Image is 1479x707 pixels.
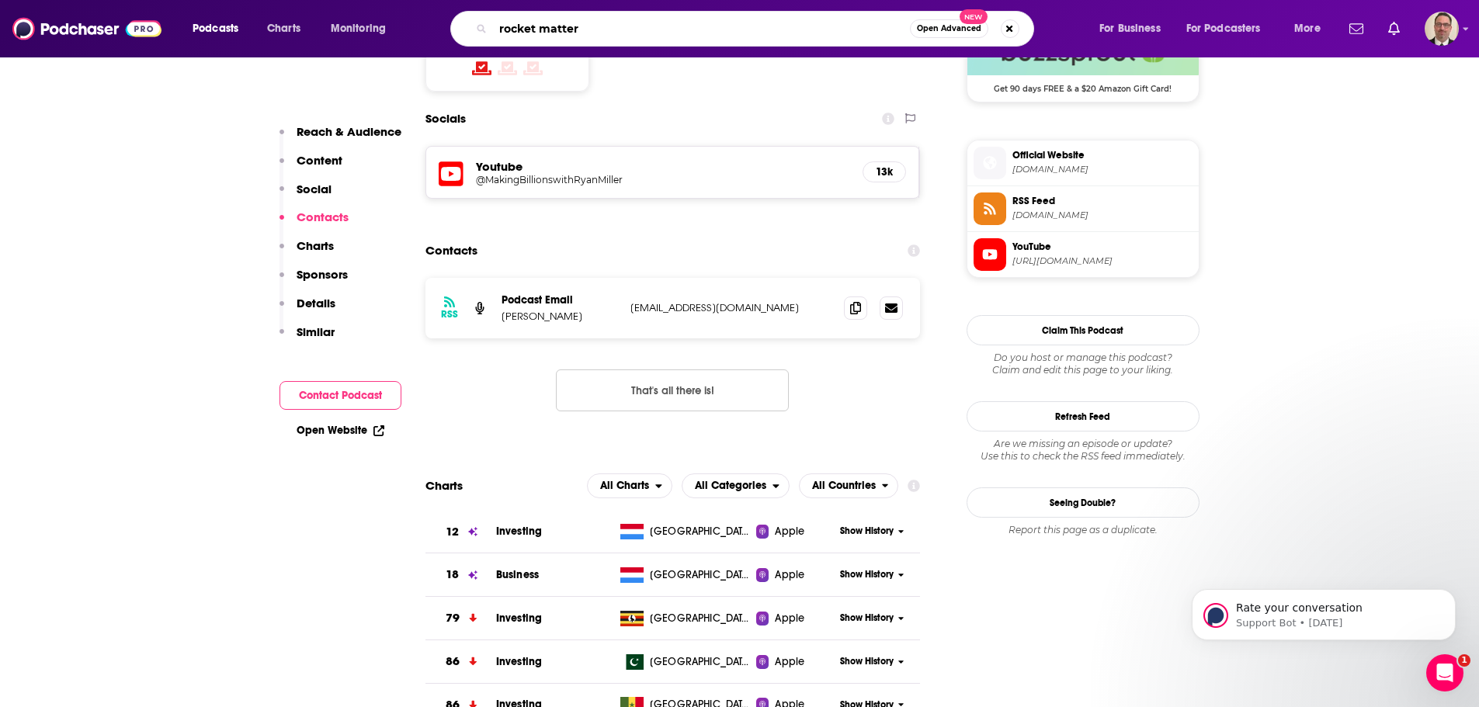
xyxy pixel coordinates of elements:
a: 86 [425,640,496,683]
button: Refresh Feed [967,401,1200,431]
span: Show History [840,655,894,668]
h5: 13k [876,165,893,178]
p: [EMAIL_ADDRESS][DOMAIN_NAME] [630,301,832,314]
span: Business [496,568,539,581]
button: Contacts [279,210,349,238]
button: Show profile menu [1425,12,1459,46]
span: Logged in as PercPodcast [1425,12,1459,46]
span: making-billions.com [1012,164,1193,175]
h2: Contacts [425,236,477,265]
p: Social [297,182,332,196]
span: Apple [775,567,804,583]
p: Contacts [297,210,349,224]
button: Open AdvancedNew [910,19,988,38]
button: open menu [182,16,259,41]
button: open menu [587,473,672,498]
a: Show notifications dropdown [1343,16,1370,42]
p: Podcast Email [502,293,618,307]
a: Podchaser - Follow, Share and Rate Podcasts [12,14,161,43]
a: Apple [756,611,835,626]
a: [GEOGRAPHIC_DATA] [614,654,756,670]
span: Show History [840,612,894,625]
a: [GEOGRAPHIC_DATA] [614,611,756,626]
a: Open Website [297,424,384,437]
button: Show History [835,525,909,538]
h3: 79 [446,609,460,627]
span: 1 [1458,654,1470,667]
span: https://www.youtube.com/@MakingBillionswithRyanMiller [1012,255,1193,267]
h3: RSS [441,308,458,321]
div: Report this page as a duplicate. [967,524,1200,536]
button: open menu [1088,16,1180,41]
span: Monitoring [331,18,386,40]
button: Sponsors [279,267,348,296]
a: 12 [425,511,496,553]
p: Content [297,153,342,168]
p: [PERSON_NAME] [502,310,618,323]
span: Podcasts [193,18,238,40]
a: Apple [756,567,835,583]
span: feeds.buzzsprout.com [1012,210,1193,221]
h2: Platforms [587,473,672,498]
span: Uganda [650,611,751,626]
button: Show History [835,568,909,581]
span: All Charts [600,480,649,491]
a: 18 [425,553,496,596]
span: Charts [267,18,300,40]
div: Search podcasts, credits, & more... [465,11,1049,47]
h2: Socials [425,104,466,133]
h3: 12 [446,523,459,541]
a: Official Website[DOMAIN_NAME] [974,147,1193,179]
span: Apple [775,654,804,670]
a: Investing [496,612,542,625]
h5: @MakingBillionswithRyanMiller [476,174,724,185]
p: Sponsors [297,267,348,282]
a: Seeing Double? [967,487,1200,518]
a: [GEOGRAPHIC_DATA] [614,567,756,583]
button: Content [279,153,342,182]
h2: Charts [425,478,463,493]
button: Reach & Audience [279,124,401,153]
a: Apple [756,654,835,670]
span: YouTube [1012,240,1193,254]
div: Claim and edit this page to your liking. [967,352,1200,376]
span: Get 90 days FREE & a $20 Amazon Gift Card! [967,75,1199,94]
iframe: Intercom live chat [1426,654,1463,691]
span: More [1294,18,1321,40]
span: Official Website [1012,148,1193,162]
a: Apple [756,524,835,539]
button: Social [279,182,332,210]
iframe: Intercom notifications message [1168,556,1479,665]
button: Contact Podcast [279,381,401,410]
a: Investing [496,655,542,668]
a: Buzzsprout Deal: Get 90 days FREE & a $20 Amazon Gift Card! [967,29,1199,92]
span: Do you host or manage this podcast? [967,352,1200,364]
button: open menu [320,16,406,41]
p: Reach & Audience [297,124,401,139]
button: open menu [1176,16,1283,41]
p: Details [297,296,335,310]
input: Search podcasts, credits, & more... [493,16,910,41]
button: Show History [835,655,909,668]
h2: Categories [682,473,790,498]
span: New [960,9,988,24]
button: Similar [279,324,335,353]
span: Investing [496,525,542,538]
a: @MakingBillionswithRyanMiller [476,174,851,185]
span: Luxembourg [650,524,751,539]
span: Pakistan [650,654,751,670]
a: Charts [257,16,310,41]
button: Show History [835,612,909,625]
img: User Profile [1425,12,1459,46]
span: Luxembourg [650,567,751,583]
button: Details [279,296,335,324]
button: open menu [1283,16,1340,41]
h2: Countries [799,473,899,498]
span: RSS Feed [1012,194,1193,208]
